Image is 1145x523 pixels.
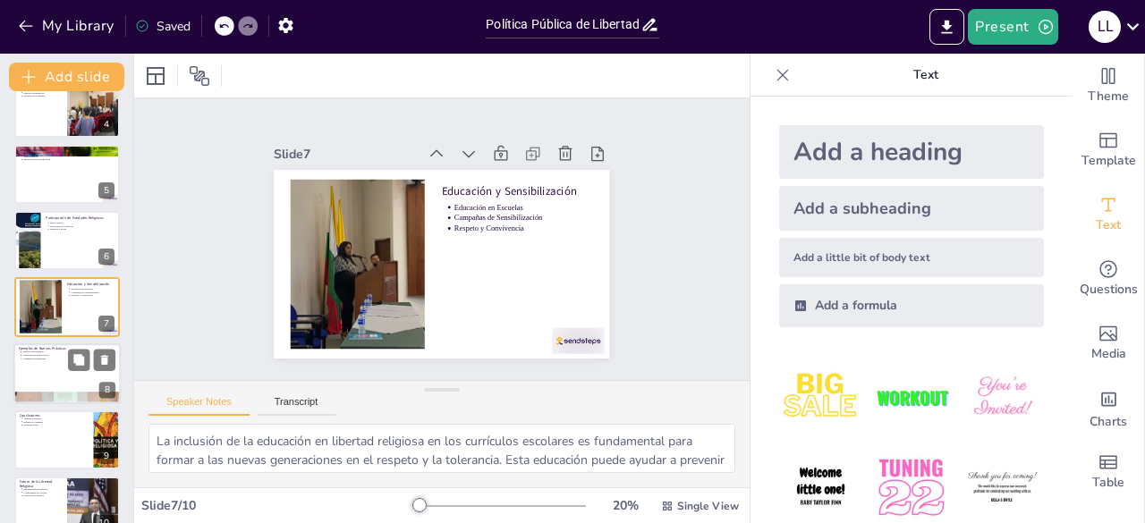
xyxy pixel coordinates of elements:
[189,65,210,87] span: Position
[14,410,120,469] div: 9
[98,448,114,464] div: 9
[23,487,62,491] p: Implementación Efectiva
[779,356,862,439] img: 1.jpeg
[1092,473,1124,493] span: Table
[779,284,1044,327] div: Add a formula
[1081,151,1136,171] span: Template
[14,145,120,204] div: 5
[22,357,115,360] p: Compartir Experiencias
[869,356,953,439] img: 2.jpeg
[450,185,601,232] p: Educación y Sensibilización
[929,9,964,45] button: Export to PowerPoint
[20,413,89,418] p: Conclusiones
[23,490,62,493] p: Compromiso de Actores
[14,78,120,137] div: 4
[1096,215,1121,235] span: Text
[293,113,437,159] div: Slide 7
[141,497,414,514] div: Slide 7 / 10
[46,215,114,221] p: Participación de Entidades Religiosas
[460,206,598,245] p: Educación en Escuelas
[961,356,1044,439] img: 3.jpeg
[68,349,89,370] button: Duplicate Slide
[50,221,114,224] p: Papel Crucial
[1073,182,1144,247] div: Add text boxes
[455,226,593,266] p: Respeto y Convivencia
[13,12,122,40] button: My Library
[779,186,1044,231] div: Add a subheading
[797,54,1055,97] p: Text
[141,62,170,90] div: Layout
[1073,440,1144,504] div: Add a table
[148,396,250,416] button: Speaker Notes
[458,216,596,256] p: Campañas de Sensibilización
[23,157,114,161] p: Integración en Planificación
[23,151,114,155] p: Falta de Recursos
[1091,344,1126,364] span: Media
[14,277,120,336] div: 7
[98,249,114,265] div: 6
[1073,247,1144,311] div: Get real-time input from your audience
[23,493,62,497] p: Convivencia Pacífica
[71,288,114,291] p: Educación en Escuelas
[20,147,114,152] p: Desafíos Actuales
[779,125,1044,179] div: Add a heading
[23,95,62,98] p: Inclusión de Creencias
[98,182,114,198] div: 5
[71,294,114,298] p: Respeto y Convivencia
[14,211,120,270] div: 6
[1089,9,1121,45] button: L L
[1073,54,1144,118] div: Change the overall theme
[19,346,115,351] p: Ejemplos de Buenas Prácticas
[99,382,115,398] div: 8
[23,91,62,95] p: Diálogo Interreligioso
[968,9,1057,45] button: Present
[50,228,114,232] p: Desarrollo Social
[23,424,88,427] p: Sociedad Plural
[9,63,124,91] button: Add slide
[486,12,640,38] input: Insert title
[98,316,114,332] div: 7
[22,350,115,353] p: Diálogo Interreligioso
[1080,280,1138,299] span: Questions
[20,478,62,488] p: Futuro de la Libertad Religiosa
[1088,87,1129,106] span: Theme
[94,349,115,370] button: Delete Slide
[22,353,115,357] p: Colaboración en Proyectos
[148,424,735,473] textarea: La inclusión de la educación en libertad religiosa en los currículos escolares es fundamental par...
[23,417,88,420] p: Avances Logrados
[50,224,114,228] p: Mediación en Conflictos
[1090,412,1127,432] span: Charts
[13,343,121,404] div: 8
[1073,375,1144,440] div: Add charts and graphs
[67,282,114,287] p: Educación y Sensibilización
[1073,118,1144,182] div: Add ready made slides
[677,499,739,513] span: Single View
[98,116,114,132] div: 4
[1073,311,1144,375] div: Add images, graphics, shapes or video
[604,497,647,514] div: 20 %
[23,155,114,158] p: Sensibilización
[779,238,1044,277] div: Add a little bit of body text
[23,420,88,424] p: Esfuerzos Conjuntos
[135,18,191,35] div: Saved
[257,396,336,416] button: Transcript
[1089,11,1121,43] div: L L
[71,291,114,294] p: Campañas de Sensibilización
